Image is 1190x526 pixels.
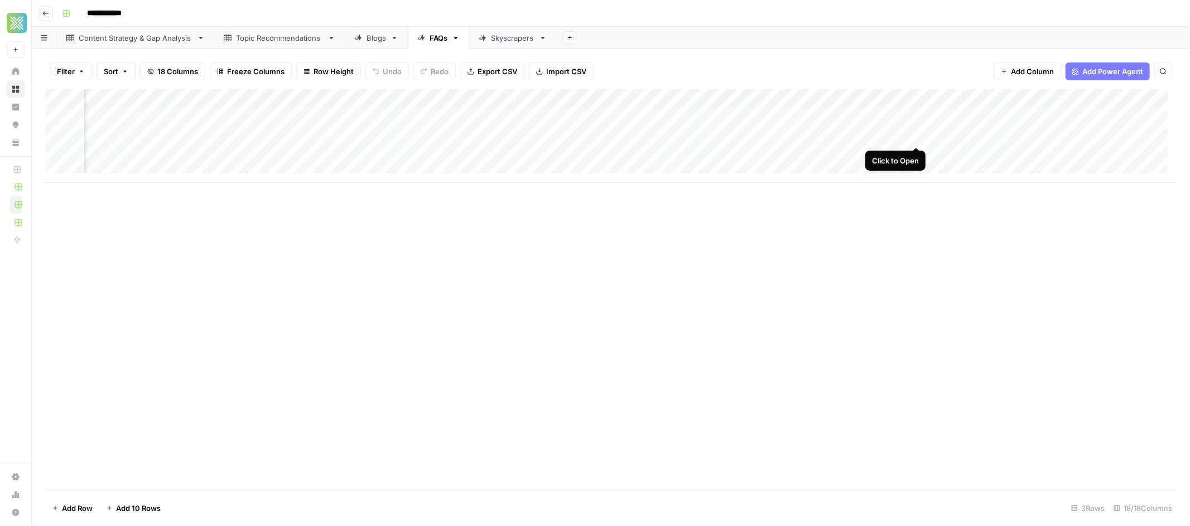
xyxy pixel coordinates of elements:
div: FAQs [430,32,447,44]
button: Freeze Columns [210,62,292,80]
span: Add Power Agent [1082,66,1143,77]
button: Undo [365,62,409,80]
span: Filter [57,66,75,77]
span: Undo [383,66,402,77]
div: Skyscrapers [491,32,534,44]
a: Blogs [345,27,408,49]
span: Import CSV [546,66,586,77]
div: Click to Open [872,155,919,166]
a: FAQs [408,27,469,49]
div: 18/18 Columns [1109,499,1177,517]
a: Insights [7,98,25,116]
a: Home [7,62,25,80]
div: Topic Recommendations [236,32,323,44]
span: Add Row [62,503,93,514]
button: Redo [413,62,456,80]
span: Add 10 Rows [116,503,161,514]
button: Import CSV [529,62,594,80]
div: Content Strategy & Gap Analysis [79,32,192,44]
button: Filter [50,62,92,80]
a: Settings [7,468,25,486]
button: Add Row [45,499,99,517]
span: Row Height [314,66,354,77]
button: Add Power Agent [1066,62,1150,80]
button: Export CSV [460,62,524,80]
a: Content Strategy & Gap Analysis [57,27,214,49]
a: Browse [7,80,25,98]
button: Add Column [994,62,1061,80]
a: Skyscrapers [469,27,556,49]
span: Sort [104,66,118,77]
button: Help + Support [7,504,25,522]
a: Your Data [7,134,25,152]
a: Opportunities [7,116,25,134]
a: Usage [7,486,25,504]
img: Xponent21 Logo [7,13,27,33]
button: Sort [97,62,136,80]
a: Topic Recommendations [214,27,345,49]
span: Add Column [1011,66,1054,77]
div: 3 Rows [1067,499,1109,517]
span: Redo [431,66,449,77]
button: Workspace: Xponent21 [7,9,25,37]
button: Add 10 Rows [99,499,167,517]
button: 18 Columns [140,62,205,80]
div: Blogs [367,32,386,44]
button: Row Height [296,62,361,80]
span: Export CSV [478,66,517,77]
span: Freeze Columns [227,66,285,77]
span: 18 Columns [157,66,198,77]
